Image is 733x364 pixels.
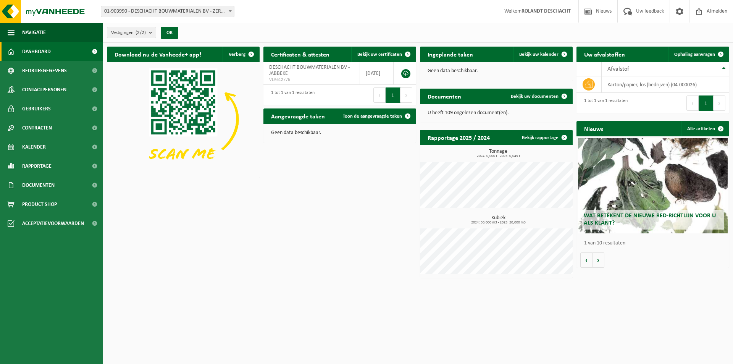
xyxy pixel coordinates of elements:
[22,42,51,61] span: Dashboard
[343,114,402,119] span: Toon de aangevraagde taken
[269,77,354,83] span: VLA612776
[576,47,633,61] h2: Uw afvalstoffen
[681,121,728,136] a: Alle artikelen
[263,47,337,61] h2: Certificaten & attesten
[714,95,725,111] button: Next
[136,30,146,35] count: (2/2)
[22,195,57,214] span: Product Shop
[337,108,415,124] a: Toon de aangevraagde taken
[674,52,715,57] span: Ophaling aanvragen
[576,121,611,136] h2: Nieuws
[400,87,412,103] button: Next
[22,80,66,99] span: Contactpersonen
[593,252,604,268] button: Volgende
[22,118,52,138] span: Contracten
[271,130,408,136] p: Geen data beschikbaar.
[519,52,559,57] span: Bekijk uw kalender
[22,99,51,118] span: Gebruikers
[101,6,234,17] span: 01-903990 - DESCHACHT BOUWMATERIALEN BV - ZERKEGEM
[111,27,146,39] span: Vestigingen
[424,154,573,158] span: 2024: 0,000 t - 2025: 0,045 t
[22,214,84,233] span: Acceptatievoorwaarden
[580,95,628,112] div: 1 tot 1 van 1 resultaten
[699,95,714,111] button: 1
[668,47,728,62] a: Ophaling aanvragen
[22,176,55,195] span: Documenten
[505,89,572,104] a: Bekijk uw documenten
[424,215,573,225] h3: Kubiek
[223,47,259,62] button: Verberg
[107,27,156,38] button: Vestigingen(2/2)
[424,149,573,158] h3: Tonnage
[602,76,729,93] td: karton/papier, los (bedrijven) (04-000026)
[428,110,565,116] p: U heeft 109 ongelezen document(en).
[420,130,497,145] h2: Rapportage 2025 / 2024
[580,252,593,268] button: Vorige
[420,89,469,104] h2: Documenten
[269,65,350,76] span: DESCHACHT BOUWMATERIALEN BV - JABBEKE
[513,47,572,62] a: Bekijk uw kalender
[521,8,571,14] strong: ROLANDT DESCHACHT
[229,52,245,57] span: Verberg
[578,138,728,233] a: Wat betekent de nieuwe RED-richtlijn voor u als klant?
[424,221,573,225] span: 2024: 30,000 m3 - 2025: 20,000 m3
[428,68,565,74] p: Geen data beschikbaar.
[420,47,481,61] h2: Ingeplande taken
[511,94,559,99] span: Bekijk uw documenten
[584,213,716,226] span: Wat betekent de nieuwe RED-richtlijn voor u als klant?
[360,62,394,85] td: [DATE]
[584,241,725,246] p: 1 van 10 resultaten
[161,27,178,39] button: OK
[373,87,386,103] button: Previous
[107,47,209,61] h2: Download nu de Vanheede+ app!
[263,108,333,123] h2: Aangevraagde taken
[686,95,699,111] button: Previous
[267,87,315,104] div: 1 tot 1 van 1 resultaten
[351,47,415,62] a: Bekijk uw certificaten
[386,87,400,103] button: 1
[107,62,260,176] img: Download de VHEPlus App
[22,138,46,157] span: Kalender
[607,66,629,72] span: Afvalstof
[22,23,46,42] span: Navigatie
[357,52,402,57] span: Bekijk uw certificaten
[22,157,52,176] span: Rapportage
[516,130,572,145] a: Bekijk rapportage
[22,61,67,80] span: Bedrijfsgegevens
